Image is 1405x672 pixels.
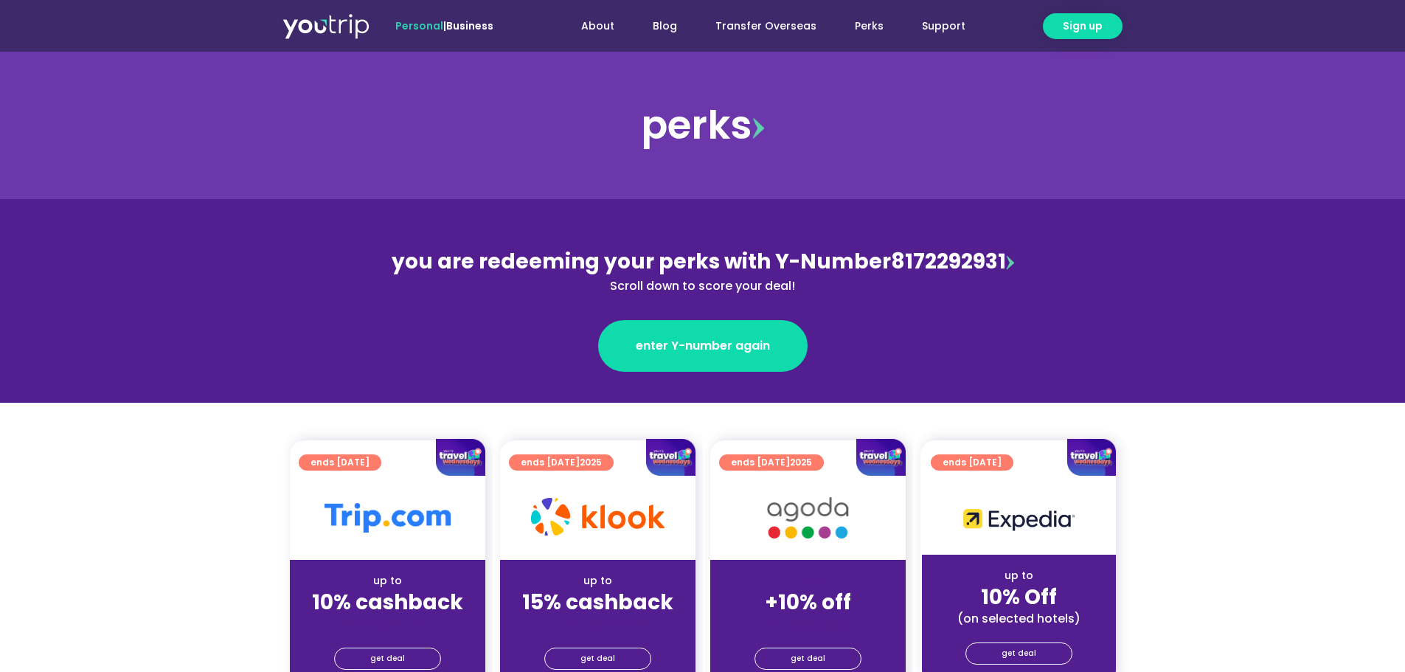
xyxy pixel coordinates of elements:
[512,573,684,589] div: up to
[965,642,1072,665] a: get deal
[981,583,1057,612] strong: 10% Off
[392,247,891,276] span: you are redeeming your perks with Y-Number
[634,13,696,40] a: Blog
[754,648,861,670] a: get deal
[765,588,851,617] strong: +10% off
[836,13,903,40] a: Perks
[312,588,463,617] strong: 10% cashback
[934,568,1104,583] div: up to
[903,13,985,40] a: Support
[395,18,443,33] span: Personal
[580,648,615,669] span: get deal
[302,573,473,589] div: up to
[598,320,808,372] a: enter Y-number again
[722,616,894,631] div: (for stays only)
[696,13,836,40] a: Transfer Overseas
[302,616,473,631] div: (for stays only)
[334,648,441,670] a: get deal
[636,337,770,355] span: enter Y-number again
[512,616,684,631] div: (for stays only)
[544,648,651,670] a: get deal
[934,611,1104,626] div: (on selected hotels)
[791,648,825,669] span: get deal
[794,573,822,588] span: up to
[395,18,493,33] span: |
[562,13,634,40] a: About
[1002,643,1036,664] span: get deal
[1063,18,1103,34] span: Sign up
[533,13,985,40] nav: Menu
[383,277,1023,295] div: Scroll down to score your deal!
[383,246,1023,295] div: 8172292931
[446,18,493,33] a: Business
[522,588,673,617] strong: 15% cashback
[1043,13,1123,39] a: Sign up
[370,648,405,669] span: get deal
